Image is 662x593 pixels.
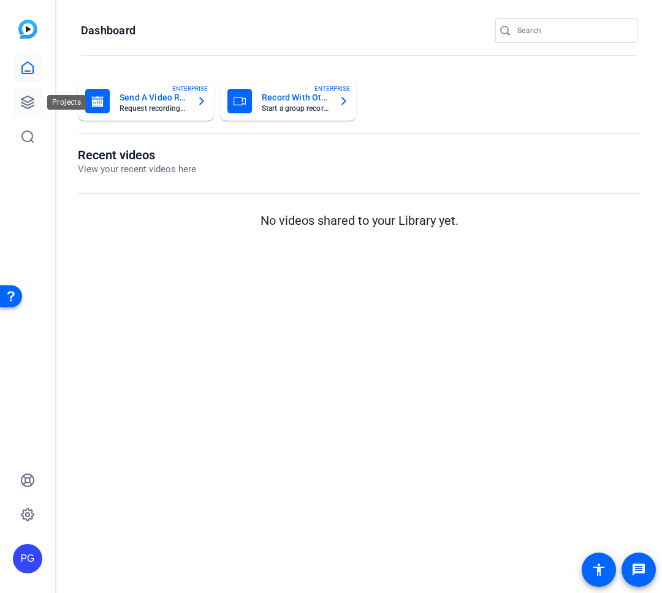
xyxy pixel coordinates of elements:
[262,90,329,105] mat-card-title: Record With Others
[18,20,37,39] img: blue-gradient.svg
[592,562,606,577] mat-icon: accessibility
[517,23,628,38] input: Search
[220,81,356,121] button: Record With OthersStart a group recording sessionENTERPRISE
[78,81,214,121] button: Send A Video RequestRequest recordings from anyone, anywhereENTERPRISE
[120,90,187,105] mat-card-title: Send A Video Request
[120,105,187,112] mat-card-subtitle: Request recordings from anyone, anywhere
[172,84,208,93] span: ENTERPRISE
[631,562,646,577] mat-icon: message
[78,211,641,230] p: No videos shared to your Library yet.
[81,23,135,38] h1: Dashboard
[47,95,86,110] div: Projects
[314,84,350,93] span: ENTERPRISE
[78,148,196,162] h1: Recent videos
[262,105,329,112] mat-card-subtitle: Start a group recording session
[78,162,196,176] p: View your recent videos here
[13,544,42,573] div: PG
